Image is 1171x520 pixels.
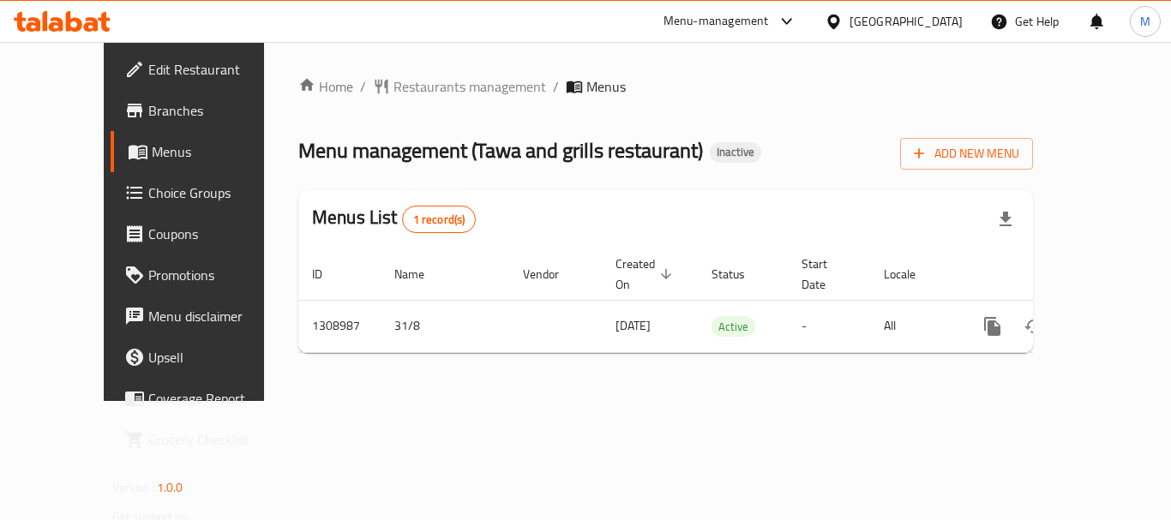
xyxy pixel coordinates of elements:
[111,337,299,378] a: Upsell
[148,182,285,203] span: Choice Groups
[360,76,366,97] li: /
[394,264,447,284] span: Name
[586,76,626,97] span: Menus
[870,300,958,352] td: All
[788,300,870,352] td: -
[850,12,963,31] div: [GEOGRAPHIC_DATA]
[1013,306,1054,347] button: Change Status
[112,476,154,499] span: Version:
[664,11,769,32] div: Menu-management
[914,143,1019,164] span: Add New Menu
[111,131,299,172] a: Menus
[111,90,299,131] a: Branches
[402,206,477,233] div: Total records count
[985,199,1026,240] div: Export file
[111,254,299,296] a: Promotions
[802,254,850,295] span: Start Date
[710,142,761,163] div: Inactive
[298,300,381,352] td: 1308987
[712,264,767,284] span: Status
[111,49,299,90] a: Edit Restaurant
[148,388,285,409] span: Coverage Report
[393,76,546,97] span: Restaurants management
[148,347,285,368] span: Upsell
[616,254,677,295] span: Created On
[710,145,761,159] span: Inactive
[972,306,1013,347] button: more
[148,265,285,285] span: Promotions
[148,59,285,80] span: Edit Restaurant
[111,172,299,213] a: Choice Groups
[403,212,476,228] span: 1 record(s)
[148,100,285,121] span: Branches
[712,317,755,337] span: Active
[298,76,1033,97] nav: breadcrumb
[1140,12,1150,31] span: M
[148,224,285,244] span: Coupons
[312,205,476,233] h2: Menus List
[152,141,285,162] span: Menus
[111,213,299,254] a: Coupons
[148,429,285,450] span: Grocery Checklist
[523,264,581,284] span: Vendor
[111,378,299,419] a: Coverage Report
[298,131,703,170] span: Menu management ( Tawa and grills restaurant )
[381,300,509,352] td: 31/8
[157,476,183,499] span: 1.0.0
[148,306,285,326] span: Menu disclaimer
[958,248,1150,301] th: Actions
[884,264,938,284] span: Locale
[312,264,345,284] span: ID
[298,248,1150,353] table: enhanced table
[553,76,559,97] li: /
[616,314,651,337] span: [DATE]
[298,76,353,97] a: Home
[900,138,1033,170] button: Add New Menu
[111,419,299,460] a: Grocery Checklist
[111,296,299,337] a: Menu disclaimer
[373,76,546,97] a: Restaurants management
[712,316,755,337] div: Active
